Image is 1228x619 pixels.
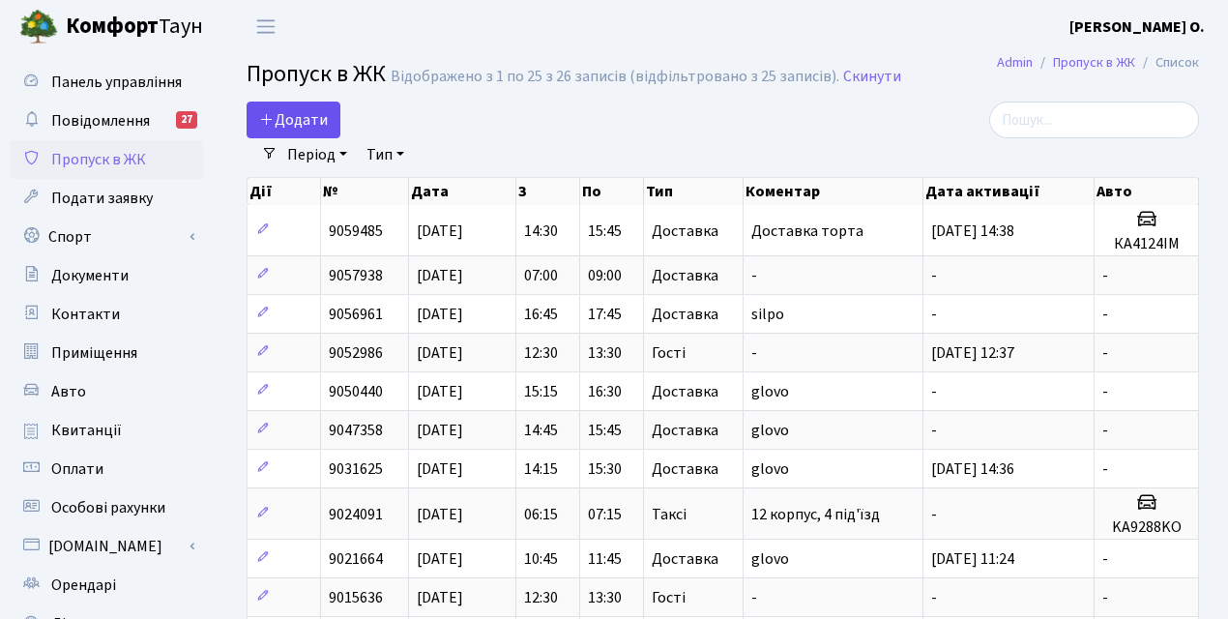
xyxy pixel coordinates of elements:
a: Квитанції [10,411,203,450]
span: Доставка [652,384,718,399]
span: - [1102,587,1108,608]
span: 12:30 [524,342,558,364]
span: - [751,587,757,608]
span: 16:45 [524,304,558,325]
a: Admin [997,52,1033,73]
span: Доставка [652,268,718,283]
span: [DATE] [417,587,463,608]
span: 14:30 [524,221,558,242]
span: glovo [751,381,789,402]
a: [PERSON_NAME] О. [1069,15,1205,39]
span: [DATE] [417,548,463,570]
span: Панель управління [51,72,182,93]
span: 14:15 [524,458,558,480]
span: 15:15 [524,381,558,402]
span: [DATE] 14:38 [931,221,1014,242]
div: 27 [176,111,197,129]
span: - [931,420,937,441]
span: 06:15 [524,504,558,525]
span: [DATE] 11:24 [931,548,1014,570]
span: - [1102,420,1108,441]
span: Особові рахунки [51,497,165,518]
span: 12:30 [524,587,558,608]
span: Доставка [652,423,718,438]
span: - [1102,548,1108,570]
span: 09:00 [588,265,622,286]
b: Комфорт [66,11,159,42]
span: Доставка [652,461,718,477]
a: Пропуск в ЖК [10,140,203,179]
a: Скинути [843,68,901,86]
span: Пропуск в ЖК [247,57,386,91]
span: Авто [51,381,86,402]
a: Повідомлення27 [10,102,203,140]
span: 12 корпус, 4 під'їзд [751,504,880,525]
span: 07:15 [588,504,622,525]
span: 17:45 [588,304,622,325]
a: [DOMAIN_NAME] [10,527,203,566]
span: - [751,265,757,286]
span: - [931,504,937,525]
span: 16:30 [588,381,622,402]
span: Гості [652,590,686,605]
a: Орендарі [10,566,203,604]
span: Оплати [51,458,103,480]
span: Таксі [652,507,687,522]
span: - [751,342,757,364]
a: Спорт [10,218,203,256]
span: silpo [751,304,784,325]
span: 15:45 [588,420,622,441]
span: 9050440 [329,381,383,402]
span: Орендарі [51,575,116,596]
span: 9052986 [329,342,383,364]
span: [DATE] [417,420,463,441]
th: Дії [248,178,321,205]
a: Додати [247,102,340,138]
th: Коментар [744,178,923,205]
span: Доставка торта [751,221,863,242]
span: 9047358 [329,420,383,441]
th: По [580,178,644,205]
span: [DATE] [417,304,463,325]
span: [DATE] 14:36 [931,458,1014,480]
span: Гості [652,345,686,361]
a: Оплати [10,450,203,488]
a: Панель управління [10,63,203,102]
a: Подати заявку [10,179,203,218]
span: Пропуск в ЖК [51,149,146,170]
span: [DATE] [417,504,463,525]
span: - [931,304,937,325]
span: - [1102,381,1108,402]
span: - [931,381,937,402]
span: 10:45 [524,548,558,570]
span: Доставка [652,223,718,239]
th: Дата активації [923,178,1095,205]
b: [PERSON_NAME] О. [1069,16,1205,38]
span: 9059485 [329,221,383,242]
a: Приміщення [10,334,203,372]
th: Дата [409,178,516,205]
span: Повідомлення [51,110,150,132]
li: Список [1135,52,1199,74]
a: Пропуск в ЖК [1053,52,1135,73]
span: 11:45 [588,548,622,570]
div: Відображено з 1 по 25 з 26 записів (відфільтровано з 25 записів). [391,68,839,86]
span: Додати [259,109,328,131]
span: 9056961 [329,304,383,325]
button: Переключити навігацію [242,11,290,43]
span: Контакти [51,304,120,325]
a: Тип [359,138,412,171]
span: - [931,265,937,286]
span: [DATE] [417,381,463,402]
a: Особові рахунки [10,488,203,527]
span: - [1102,458,1108,480]
span: 9021664 [329,548,383,570]
span: 07:00 [524,265,558,286]
span: 9015636 [329,587,383,608]
span: Доставка [652,551,718,567]
span: Подати заявку [51,188,153,209]
nav: breadcrumb [968,43,1228,83]
span: glovo [751,548,789,570]
span: 9057938 [329,265,383,286]
th: Авто [1095,178,1199,205]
